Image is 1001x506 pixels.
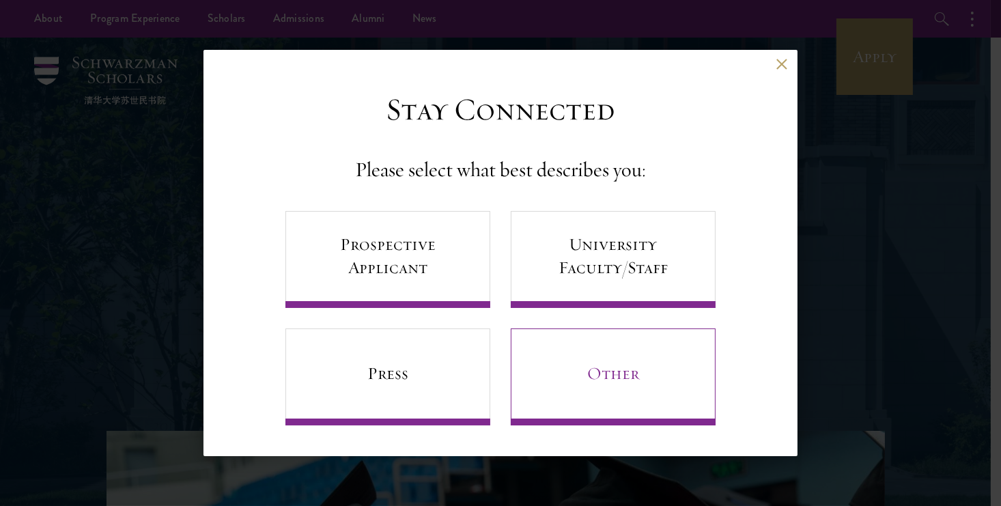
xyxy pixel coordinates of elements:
[285,328,490,425] a: Press
[511,328,716,425] a: Other
[386,91,615,129] h3: Stay Connected
[285,211,490,308] a: Prospective Applicant
[511,211,716,308] a: University Faculty/Staff
[355,156,646,184] h4: Please select what best describes you:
